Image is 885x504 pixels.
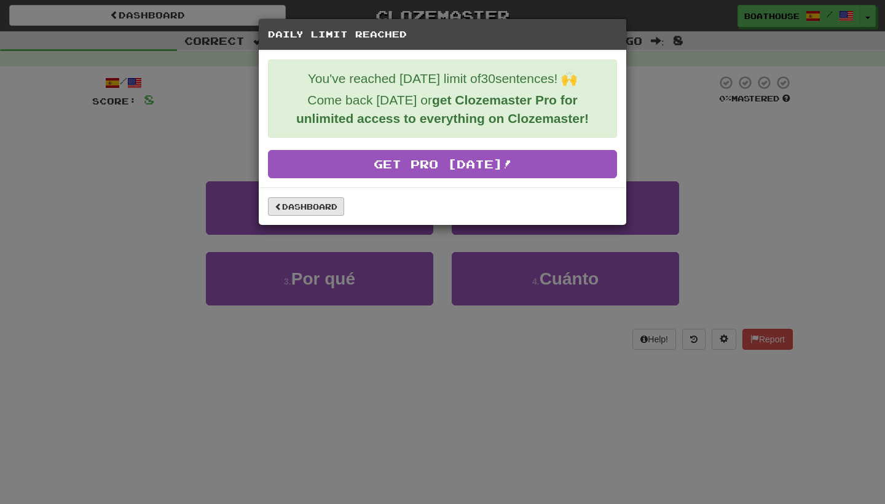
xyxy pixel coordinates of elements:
[278,91,607,128] p: Come back [DATE] or
[268,197,344,216] a: Dashboard
[278,69,607,88] p: You've reached [DATE] limit of 30 sentences! 🙌
[296,93,589,125] strong: get Clozemaster Pro for unlimited access to everything on Clozemaster!
[268,28,617,41] h5: Daily Limit Reached
[268,150,617,178] a: Get Pro [DATE]!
